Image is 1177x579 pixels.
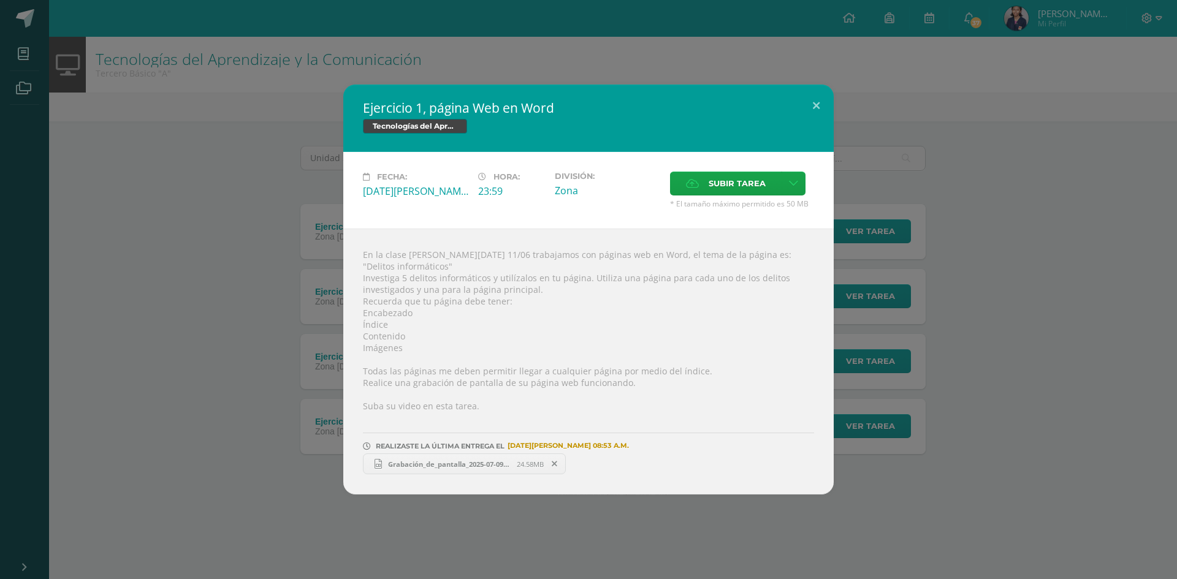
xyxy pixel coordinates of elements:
a: Grabación_de_pantalla_2025-07-09_233848.mp4 24.58MB [363,453,566,474]
span: Hora: [493,172,520,181]
span: Fecha: [377,172,407,181]
div: En la clase [PERSON_NAME][DATE] 11/06 trabajamos con páginas web en Word, el tema de la página es... [343,229,834,494]
label: División: [555,172,660,181]
span: Remover entrega [544,457,565,471]
span: Tecnologías del Aprendizaje y la Comunicación [363,119,467,134]
span: * El tamaño máximo permitido es 50 MB [670,199,814,209]
div: [DATE][PERSON_NAME] [363,184,468,198]
div: Zona [555,184,660,197]
span: 24.58MB [517,460,544,469]
h2: Ejercicio 1, página Web en Word [363,99,814,116]
span: Grabación_de_pantalla_2025-07-09_233848.mp4 [382,460,517,469]
span: REALIZASTE LA ÚLTIMA ENTREGA EL [376,442,505,450]
span: Subir tarea [709,172,766,195]
button: Close (Esc) [799,85,834,126]
div: 23:59 [478,184,545,198]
